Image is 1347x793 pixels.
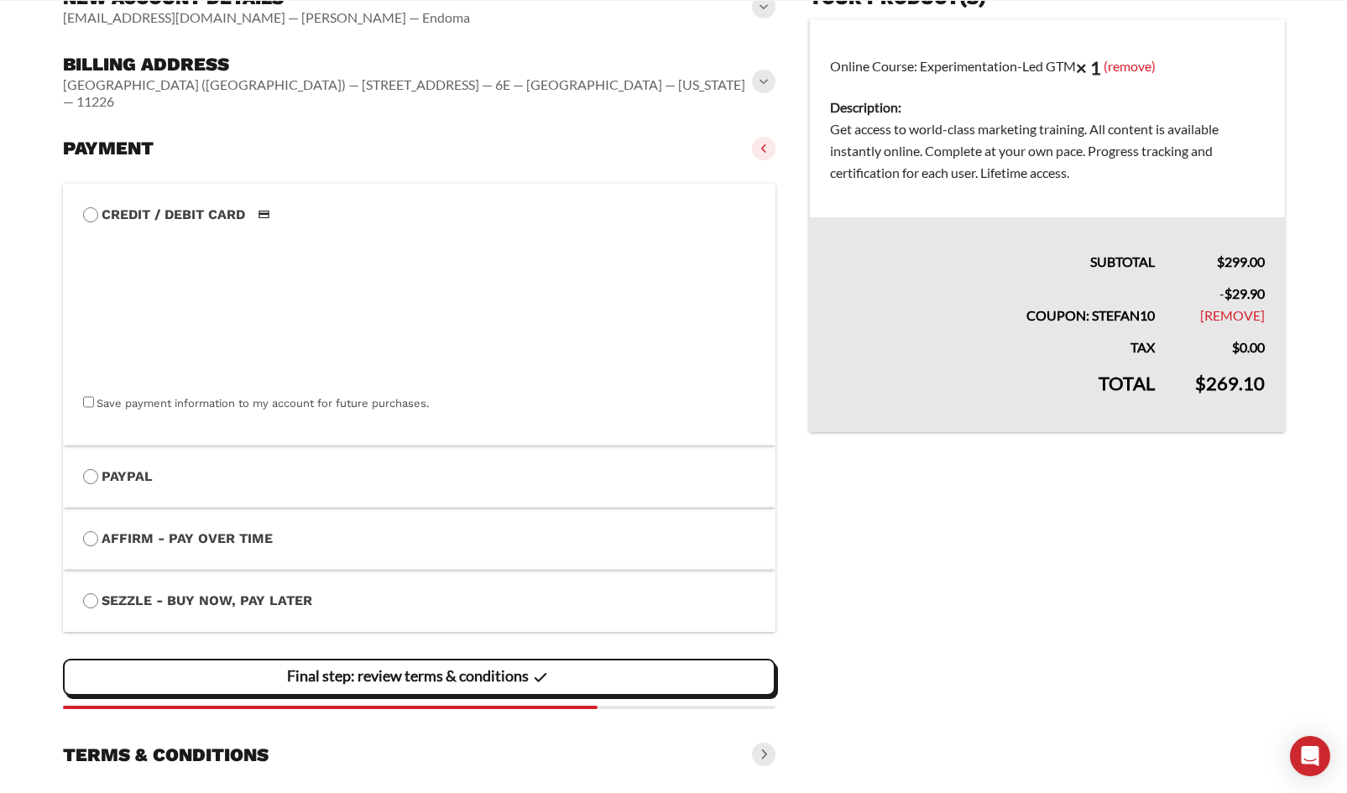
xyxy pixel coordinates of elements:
[1224,285,1232,301] span: $
[1232,339,1240,355] span: $
[1195,372,1265,394] bdi: 269.10
[830,118,1264,184] dd: Get access to world-class marketing training. All content is available instantly online. Complete...
[97,397,429,410] label: Save payment information to my account for future purchases.
[1232,339,1265,355] bdi: 0.00
[810,358,1175,432] th: Total
[1076,56,1101,79] strong: × 1
[810,273,1175,326] th: Coupon: stefan10
[1195,372,1206,394] span: $
[63,53,756,76] h3: Billing address
[83,466,756,488] label: PayPal
[83,528,756,550] label: Affirm - Pay over time
[63,76,756,110] vaadin-horizontal-layout: [GEOGRAPHIC_DATA] ([GEOGRAPHIC_DATA]) — [STREET_ADDRESS] — 6E — [GEOGRAPHIC_DATA] — [US_STATE] — ...
[63,9,470,26] vaadin-horizontal-layout: [EMAIL_ADDRESS][DOMAIN_NAME] — [PERSON_NAME] — Endoma
[1217,253,1265,269] bdi: 299.00
[83,593,98,608] input: Sezzle - Buy Now, Pay Later
[1224,285,1265,301] span: 29.90
[63,743,269,767] h3: Terms & conditions
[83,531,98,546] input: Affirm - Pay over time
[83,469,98,484] input: PayPal
[83,207,98,222] input: Credit / Debit CardCredit / Debit Card
[1290,736,1330,776] div: Open Intercom Messenger
[810,326,1175,358] th: Tax
[810,19,1285,217] td: Online Course: Experimentation-Led GTM
[63,659,776,696] vaadin-button: Final step: review terms & conditions
[63,137,154,160] h3: Payment
[810,217,1175,273] th: Subtotal
[1217,253,1224,269] span: $
[83,590,756,612] label: Sezzle - Buy Now, Pay Later
[830,97,1264,118] dt: Description:
[1175,273,1285,326] td: -
[1104,58,1156,74] a: (remove)
[1200,307,1265,323] a: Remove stefan10 coupon
[80,222,753,394] iframe: Secure payment input frame
[83,204,756,226] label: Credit / Debit Card
[248,205,279,225] img: Credit / Debit Card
